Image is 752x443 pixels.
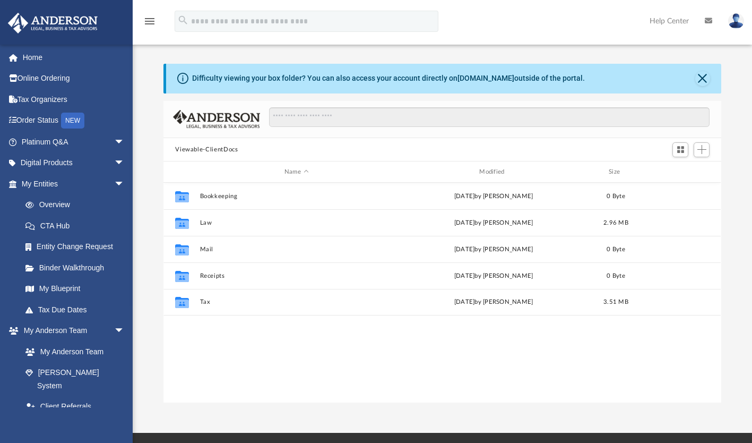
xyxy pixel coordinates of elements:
[200,167,393,177] div: Name
[15,396,135,418] a: Client Referrals
[15,299,141,320] a: Tax Due Dates
[7,320,135,342] a: My Anderson Teamarrow_drop_down
[607,273,626,279] span: 0 Byte
[200,219,393,226] button: Law
[7,173,141,194] a: My Entitiesarrow_drop_down
[397,245,590,254] div: [DATE] by [PERSON_NAME]
[168,167,195,177] div: id
[603,299,628,305] span: 3.51 MB
[397,271,590,281] div: [DATE] by [PERSON_NAME]
[397,192,590,201] div: [DATE] by [PERSON_NAME]
[457,74,514,82] a: [DOMAIN_NAME]
[269,107,710,127] input: Search files and folders
[143,15,156,28] i: menu
[192,73,585,84] div: Difficulty viewing your box folder? You can also access your account directly on outside of the p...
[200,193,393,200] button: Bookkeeping
[5,13,101,33] img: Anderson Advisors Platinum Portal
[7,131,141,152] a: Platinum Q&Aarrow_drop_down
[114,173,135,195] span: arrow_drop_down
[175,145,238,155] button: Viewable-ClientDocs
[7,68,141,89] a: Online Ordering
[200,272,393,279] button: Receipts
[728,13,744,29] img: User Pic
[61,113,84,129] div: NEW
[15,236,141,258] a: Entity Change Request
[7,110,141,132] a: Order StatusNEW
[695,71,710,86] button: Close
[143,20,156,28] a: menu
[595,167,637,177] div: Size
[114,131,135,153] span: arrow_drop_down
[672,142,688,157] button: Switch to Grid View
[694,142,710,157] button: Add
[200,246,393,253] button: Mail
[607,193,626,199] span: 0 Byte
[397,218,590,228] div: [DATE] by [PERSON_NAME]
[114,152,135,174] span: arrow_drop_down
[642,167,716,177] div: id
[397,297,590,307] div: [DATE] by [PERSON_NAME]
[200,299,393,306] button: Tax
[15,362,135,396] a: [PERSON_NAME] System
[15,257,141,278] a: Binder Walkthrough
[7,152,141,174] a: Digital Productsarrow_drop_down
[15,341,130,362] a: My Anderson Team
[603,220,628,226] span: 2.96 MB
[15,215,141,236] a: CTA Hub
[607,246,626,252] span: 0 Byte
[7,89,141,110] a: Tax Organizers
[7,47,141,68] a: Home
[177,14,189,26] i: search
[163,183,721,403] div: grid
[114,320,135,342] span: arrow_drop_down
[15,278,135,300] a: My Blueprint
[397,167,590,177] div: Modified
[15,194,141,216] a: Overview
